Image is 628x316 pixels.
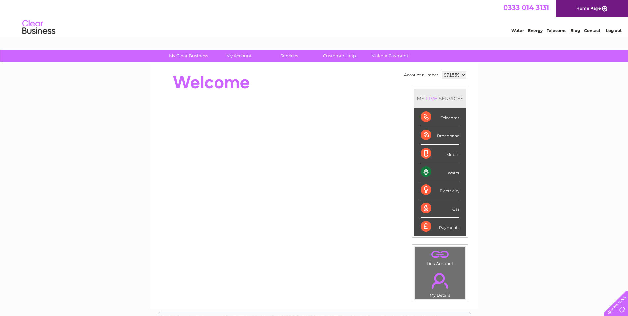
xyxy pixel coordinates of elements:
a: Customer Help [312,50,367,62]
div: Broadband [421,126,459,144]
a: My Clear Business [161,50,216,62]
img: logo.png [22,17,56,37]
a: Telecoms [547,28,566,33]
div: MY SERVICES [414,89,466,108]
a: Blog [570,28,580,33]
a: 0333 014 3131 [503,3,549,12]
a: Energy [528,28,543,33]
td: Account number [402,69,440,80]
a: . [416,249,464,260]
a: . [416,269,464,292]
a: Services [262,50,316,62]
div: Clear Business is a trading name of Verastar Limited (registered in [GEOGRAPHIC_DATA] No. 3667643... [158,4,471,32]
div: Payments [421,218,459,236]
td: Link Account [414,247,466,268]
a: My Account [212,50,266,62]
a: Make A Payment [362,50,417,62]
div: Electricity [421,181,459,199]
a: Contact [584,28,600,33]
div: Water [421,163,459,181]
div: Telecoms [421,108,459,126]
div: Gas [421,199,459,218]
a: Log out [606,28,622,33]
a: Water [511,28,524,33]
div: LIVE [425,95,439,102]
td: My Details [414,267,466,300]
div: Mobile [421,145,459,163]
